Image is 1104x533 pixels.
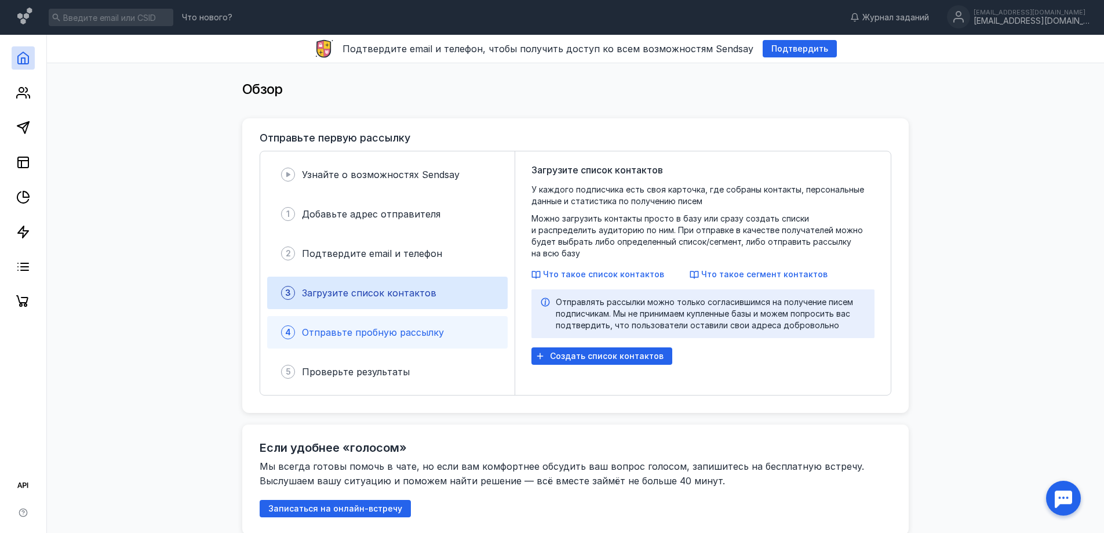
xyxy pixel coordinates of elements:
[260,500,411,517] button: Записаться на онлайн-встречу
[531,163,663,177] span: Загрузите список контактов
[974,16,1090,26] div: [EMAIL_ADDRESS][DOMAIN_NAME]
[531,347,672,365] button: Создать список контактов
[260,132,410,144] h3: Отправьте первую рассылку
[343,43,753,55] span: Подтвердите email и телефон, чтобы получить доступ ко всем возможностям Sendsay
[286,366,291,378] span: 5
[286,248,291,259] span: 2
[701,269,828,279] span: Что такое сегмент контактов
[260,461,867,487] span: Мы всегда готовы помочь в чате, но если вам комфортнее обсудить ваш вопрос голосом, запишитесь на...
[176,13,238,21] a: Что нового?
[531,184,875,259] span: У каждого подписчика есть своя карточка, где собраны контакты, персональные данные и статистика п...
[49,9,173,26] input: Введите email или CSID
[268,504,402,514] span: Записаться на онлайн-встречу
[763,40,837,57] button: Подтвердить
[286,208,290,220] span: 1
[531,269,664,280] button: Что такое список контактов
[260,503,411,513] a: Записаться на онлайн-встречу
[302,287,436,299] span: Загрузите список контактов
[771,44,828,54] span: Подтвердить
[285,327,291,338] span: 4
[302,248,442,259] span: Подтвердите email и телефон
[844,12,935,23] a: Журнал заданий
[182,13,232,21] span: Что нового?
[543,269,664,279] span: Что такое список контактов
[302,327,444,338] span: Отправьте пробную рассылку
[862,12,929,23] span: Журнал заданий
[974,9,1090,16] div: [EMAIL_ADDRESS][DOMAIN_NAME]
[242,81,283,97] span: Обзор
[302,366,410,378] span: Проверьте результаты
[690,269,828,280] button: Что такое сегмент контактов
[302,208,440,220] span: Добавьте адрес отправителя
[260,441,407,455] h2: Если удобнее «голосом»
[550,351,664,361] span: Создать список контактов
[302,169,460,180] span: Узнайте о возможностях Sendsay
[285,287,291,299] span: 3
[556,296,865,331] div: Отправлять рассылки можно только согласившимся на получение писем подписчикам. Мы не принимаем ку...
